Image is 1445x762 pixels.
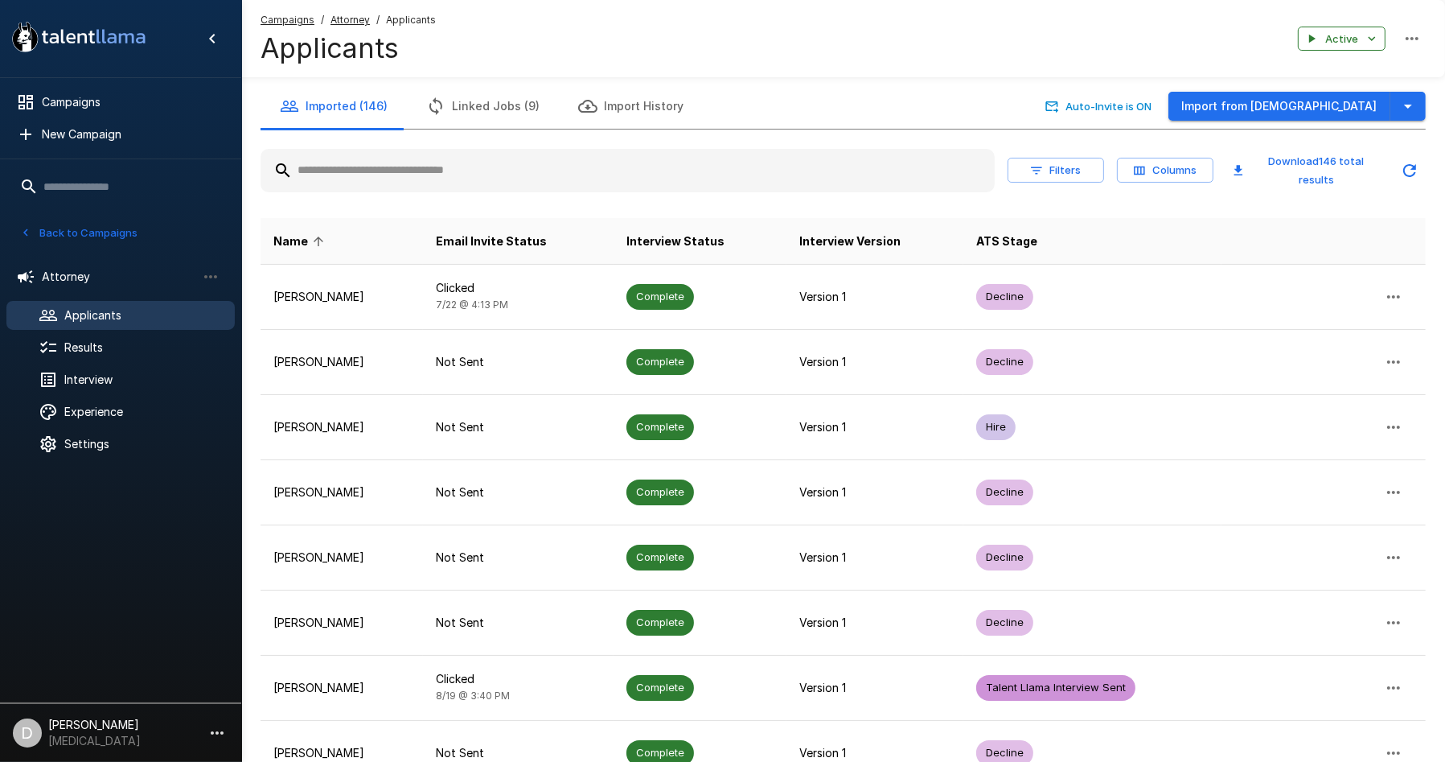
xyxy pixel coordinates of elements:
p: [PERSON_NAME] [273,419,410,435]
button: Columns [1117,158,1213,183]
p: [PERSON_NAME] [273,550,410,566]
p: [PERSON_NAME] [273,615,410,631]
p: Version 1 [799,745,950,761]
span: Decline [976,745,1033,760]
span: Name [273,232,329,251]
span: Interview Version [799,232,901,251]
span: Applicants [386,12,436,28]
span: Complete [626,745,694,760]
span: Complete [626,419,694,435]
button: Download146 total results [1226,149,1387,192]
button: Updated Today - 10:21 AM [1394,154,1426,187]
p: Version 1 [799,419,950,435]
span: Complete [626,484,694,500]
u: Attorney [330,14,370,26]
button: Active [1298,27,1385,51]
span: Complete [626,550,694,565]
span: Complete [626,289,694,304]
span: Email Invite Status [436,232,547,251]
span: 8/19 @ 3:40 PM [436,690,510,702]
p: Version 1 [799,289,950,305]
button: Linked Jobs (9) [407,84,559,129]
span: Decline [976,550,1033,565]
span: Talent Llama Interview Sent [976,680,1135,695]
span: Complete [626,354,694,369]
span: Hire [976,419,1016,435]
span: ATS Stage [976,232,1037,251]
span: Decline [976,615,1033,630]
p: [PERSON_NAME] [273,354,410,370]
span: Complete [626,615,694,630]
p: [PERSON_NAME] [273,680,410,696]
p: Version 1 [799,484,950,500]
p: [PERSON_NAME] [273,289,410,305]
p: Clicked [436,280,601,296]
p: [PERSON_NAME] [273,484,410,500]
span: / [376,12,380,28]
h4: Applicants [261,31,436,65]
button: Import from [DEMOGRAPHIC_DATA] [1168,92,1390,122]
span: / [321,12,324,28]
span: 7/22 @ 4:13 PM [436,299,508,311]
p: Not Sent [436,419,601,435]
p: Not Sent [436,550,601,566]
p: Clicked [436,671,601,687]
p: [PERSON_NAME] [273,745,410,761]
p: Not Sent [436,745,601,761]
span: Complete [626,680,694,695]
button: Auto-Invite is ON [1042,94,1156,119]
p: Not Sent [436,354,601,370]
p: Version 1 [799,550,950,566]
span: Decline [976,354,1033,369]
p: Version 1 [799,680,950,696]
span: Decline [976,484,1033,500]
span: Interview Status [626,232,725,251]
p: Version 1 [799,615,950,631]
p: Not Sent [436,615,601,631]
p: Version 1 [799,354,950,370]
button: Import History [559,84,703,129]
button: Filters [1008,158,1104,183]
button: Imported (146) [261,84,407,129]
u: Campaigns [261,14,314,26]
p: Not Sent [436,484,601,500]
span: Decline [976,289,1033,304]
